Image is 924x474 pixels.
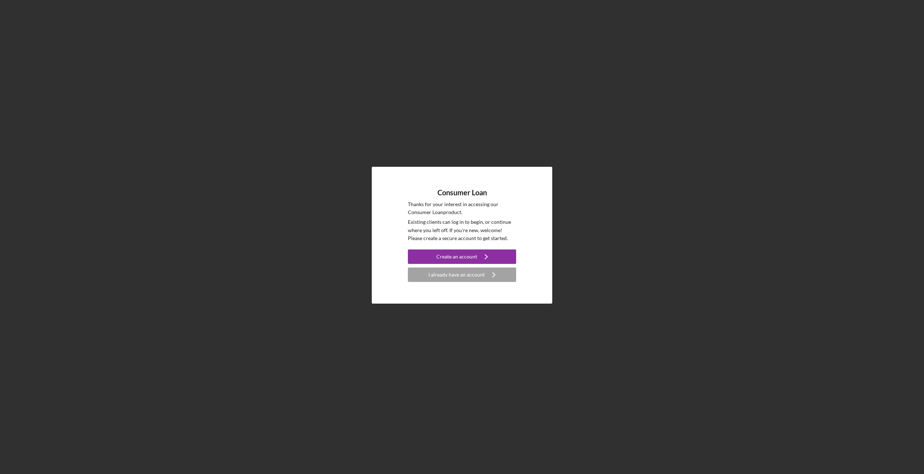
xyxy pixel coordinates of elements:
[408,268,516,282] button: I already have an account
[437,188,487,197] h4: Consumer Loan
[408,249,516,264] button: Create an account
[408,249,516,266] a: Create an account
[408,200,516,217] p: Thanks for your interest in accessing our Consumer Loan product.
[408,218,516,242] p: Existing clients can log in to begin, or continue where you left off. If you're new, welcome! Ple...
[436,249,477,264] div: Create an account
[428,268,485,282] div: I already have an account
